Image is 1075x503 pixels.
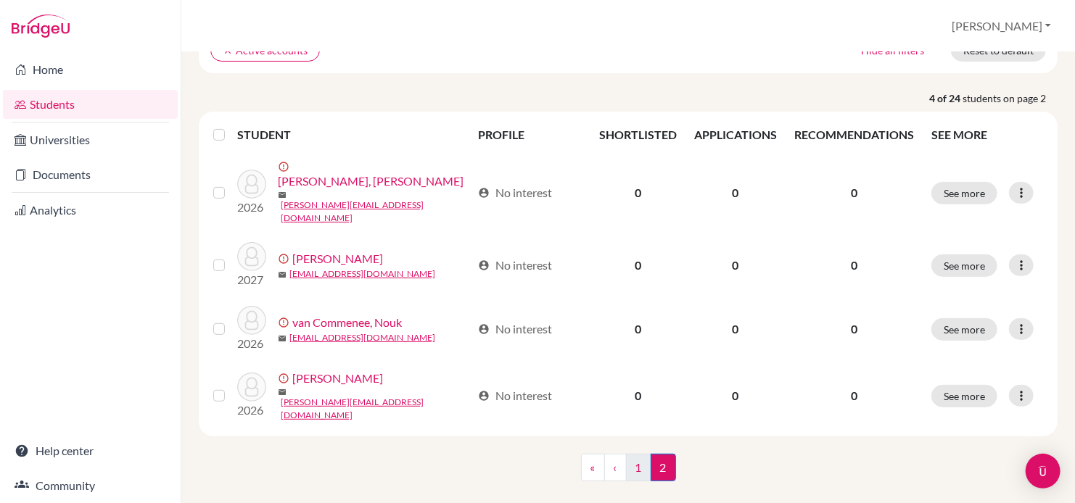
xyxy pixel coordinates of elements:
[3,196,178,225] a: Analytics
[786,117,923,152] th: RECOMMENDATIONS
[278,388,287,396] span: mail
[469,117,590,152] th: PROFILE
[278,172,464,190] a: [PERSON_NAME], [PERSON_NAME]
[3,90,178,119] a: Students
[278,334,287,343] span: mail
[237,271,266,288] p: 2027
[794,387,914,404] p: 0
[590,117,685,152] th: SHORTLISTED
[237,117,469,152] th: STUDENT
[3,125,178,154] a: Universities
[923,117,1052,152] th: SEE MORE
[685,361,786,431] td: 0
[794,184,914,201] p: 0
[478,390,490,402] span: account_circle
[478,320,552,338] div: No interest
[963,91,1058,106] span: students on page 2
[590,152,685,233] td: 0
[278,161,292,172] span: error_outline
[931,385,997,407] button: See more
[281,199,471,225] a: [PERSON_NAME][EMAIL_ADDRESS][DOMAIN_NAME]
[945,12,1058,40] button: [PERSON_NAME]
[3,436,178,465] a: Help center
[289,331,435,344] a: [EMAIL_ADDRESS][DOMAIN_NAME]
[237,199,266,216] p: 2026
[1026,454,1060,489] div: Open Intercom Messenger
[278,317,292,328] span: error_outline
[278,270,287,279] span: mail
[237,242,266,271] img: Steward, Faith
[929,91,963,106] strong: 4 of 24
[626,454,651,481] a: 1
[590,361,685,431] td: 0
[237,306,266,335] img: van Commenee, Nouk
[581,454,676,493] nav: ...
[292,314,402,331] a: van Commenee, Nouk
[237,402,266,419] p: 2026
[478,184,552,201] div: No interest
[478,387,552,404] div: No interest
[478,187,490,199] span: account_circle
[794,257,914,274] p: 0
[281,396,471,422] a: [PERSON_NAME][EMAIL_ADDRESS][DOMAIN_NAME]
[685,117,786,152] th: APPLICATIONS
[237,373,266,402] img: Ventura, Nadia
[292,250,383,267] a: [PERSON_NAME]
[3,160,178,189] a: Documents
[685,233,786,297] td: 0
[278,253,292,265] span: error_outline
[237,335,266,352] p: 2026
[651,454,676,481] span: 2
[3,55,178,84] a: Home
[478,259,490,271] span: account_circle
[3,471,178,500] a: Community
[604,454,627,481] a: ‹
[289,267,435,280] a: [EMAIL_ADDRESS][DOMAIN_NAME]
[237,170,266,199] img: Stacie, Sadie
[931,254,997,277] button: See more
[292,370,383,387] a: [PERSON_NAME]
[685,297,786,361] td: 0
[478,323,490,335] span: account_circle
[931,182,997,204] button: See more
[590,297,685,361] td: 0
[278,373,292,384] span: error_outline
[12,14,70,38] img: Bridge-U
[685,152,786,233] td: 0
[478,257,552,274] div: No interest
[581,454,605,481] a: «
[794,320,914,338] p: 0
[278,191,287,199] span: mail
[931,318,997,341] button: See more
[590,233,685,297] td: 0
